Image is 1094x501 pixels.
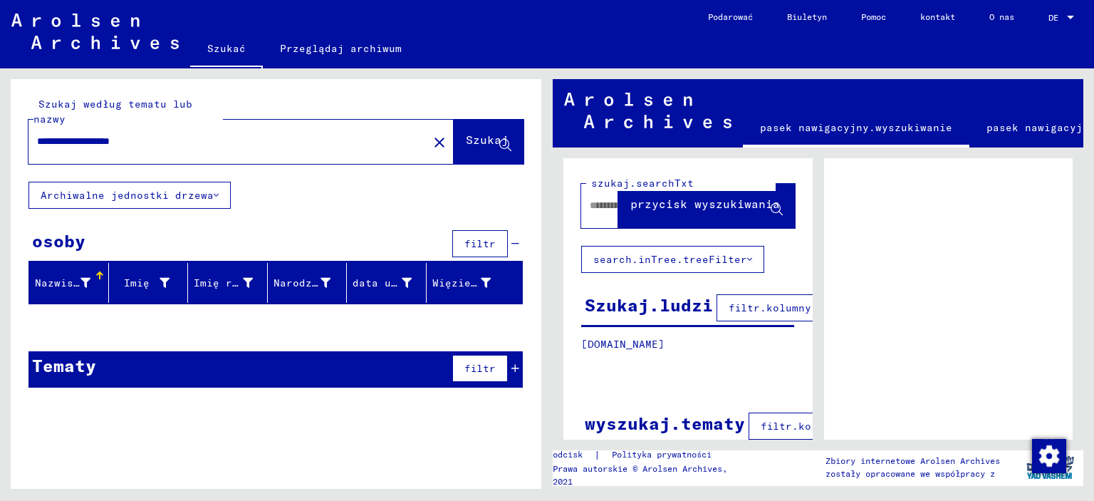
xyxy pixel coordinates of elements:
[280,42,402,55] font: Przeglądaj archiwum
[464,237,496,250] font: filtr
[749,413,939,440] button: filtr.kolumny wyszukiwania
[33,98,192,125] font: Szukaj według tematu lub nazwy
[1048,12,1058,23] font: DE
[618,184,795,228] button: przycisk wyszukiwania
[32,355,96,376] font: Tematy
[194,277,264,289] font: Imię rodowe
[432,272,509,294] div: Więzień nr
[109,263,189,303] mat-header-cell: Imię
[594,448,600,461] font: |
[466,133,509,147] font: Szukaj
[190,31,263,68] a: Szukać
[29,263,109,303] mat-header-cell: Nazwisko
[432,277,496,289] font: Więzień nr
[194,272,271,294] div: Imię rodowe
[207,42,246,55] font: Szukać
[11,14,179,49] img: Arolsen_neg.svg
[347,263,427,303] mat-header-cell: data urodzenia
[1023,450,1077,485] img: yv_logo.png
[825,468,995,479] font: zostały opracowane we współpracy z
[35,277,86,289] font: Nazwisko
[600,448,729,463] a: Polityka prywatności
[273,272,348,294] div: Narodziny
[593,253,747,266] font: search.inTree.treeFilter
[729,301,895,314] font: filtr.kolumny wyszukiwania
[612,449,712,460] font: Polityka prywatności
[585,294,713,316] font: Szukaj.ludzi
[585,413,745,434] font: wyszukaj.tematy
[825,455,1000,466] font: Zbiory internetowe Arolsen Archives
[454,120,523,164] button: Szukaj
[41,189,214,202] font: Archiwalne jednostki drzewa
[427,263,523,303] mat-header-cell: Więzień nr
[760,121,952,134] font: pasek nawigacyjny.wyszukiwanie
[273,277,331,289] font: Narodziny
[564,93,731,128] img: Arolsen_neg.svg
[920,11,955,22] font: kontakt
[1032,439,1066,473] img: Zmiana zgody
[989,11,1014,22] font: O nas
[464,362,496,375] font: filtr
[630,197,780,211] font: przycisk wyszukiwania
[581,246,764,273] button: search.inTree.treeFilter
[32,230,85,252] font: osoby
[591,177,694,190] font: szukaj.searchTxt
[452,230,508,257] button: filtr
[553,449,583,460] font: odcisk
[188,263,268,303] mat-header-cell: Imię rodowe
[124,277,150,289] font: Imię
[425,128,454,156] button: Jasne
[268,263,348,303] mat-header-cell: Narodziny
[743,110,969,148] a: pasek nawigacyjny.wyszukiwanie
[761,420,927,433] font: filtr.kolumny wyszukiwania
[553,463,727,487] font: Prawa autorskie © Arolsen Archives, 2021
[708,11,753,22] font: Podarować
[353,272,429,294] div: data urodzenia
[263,31,419,66] a: Przeglądaj archiwum
[581,338,665,351] font: [DOMAIN_NAME]
[717,294,907,321] button: filtr.kolumny wyszukiwania
[431,134,448,151] mat-icon: close
[553,448,594,463] a: odcisk
[35,272,108,294] div: Nazwisko
[115,272,188,294] div: Imię
[28,182,231,209] button: Archiwalne jednostki drzewa
[452,355,508,382] button: filtr
[861,11,886,22] font: Pomoc
[787,11,827,22] font: Biuletyn
[353,277,442,289] font: data urodzenia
